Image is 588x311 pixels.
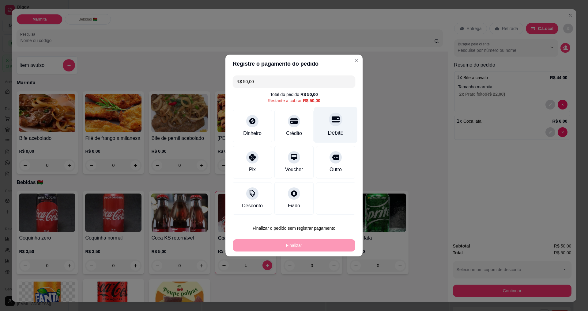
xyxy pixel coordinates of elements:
[300,91,318,98] div: R$ 50,00
[286,130,302,137] div: Crédito
[249,166,256,173] div: Pix
[288,202,300,209] div: Fiado
[352,56,361,66] button: Close
[243,130,262,137] div: Dinheiro
[233,222,355,234] button: Finalizar o pedido sem registrar pagamento
[285,166,303,173] div: Voucher
[303,98,320,104] div: R$ 50,00
[268,98,320,104] div: Restante a cobrar
[242,202,263,209] div: Desconto
[236,75,352,88] input: Ex.: hambúrguer de cordeiro
[225,55,363,73] header: Registre o pagamento do pedido
[270,91,318,98] div: Total do pedido
[328,129,344,137] div: Débito
[330,166,342,173] div: Outro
